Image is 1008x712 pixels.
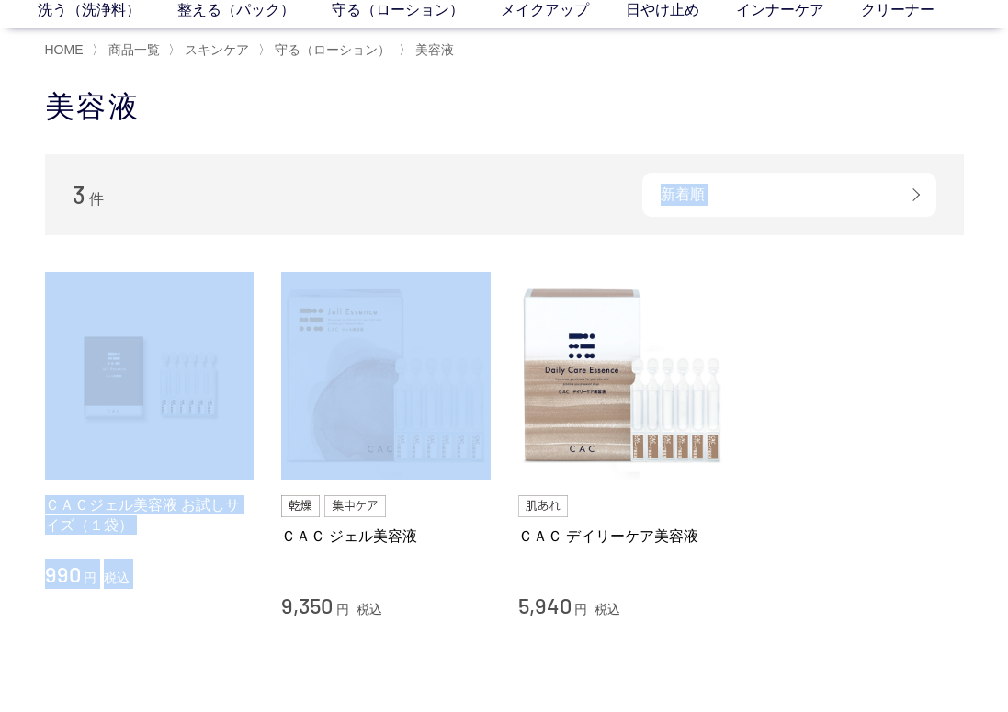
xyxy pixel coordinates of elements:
a: ＣＡＣ ジェル美容液 [281,526,491,546]
span: 9,350 [281,592,333,618]
span: 件 [89,191,104,207]
img: ＣＡＣジェル美容液 お試しサイズ（１袋） [45,272,255,481]
a: ＣＡＣジェル美容液 お試しサイズ（１袋） [45,495,255,535]
img: ＣＡＣ ジェル美容液 [281,272,491,481]
img: ＣＡＣ デイリーケア美容液 [518,272,728,481]
span: 990 [45,560,81,587]
li: 〉 [92,41,164,59]
a: 美容液 [412,42,454,57]
a: ＣＡＣ デイリーケア美容液 [518,526,728,546]
span: 美容液 [415,42,454,57]
a: 守る（ローション） [271,42,391,57]
img: 集中ケア [324,495,387,517]
span: 守る（ローション） [275,42,391,57]
span: 円 [84,571,96,585]
span: 税込 [104,571,130,585]
span: 5,940 [518,592,572,618]
li: 〉 [168,41,254,59]
span: 円 [574,602,587,616]
div: 新着順 [642,173,936,217]
img: 乾燥 [281,495,320,517]
span: 円 [336,602,349,616]
span: 税込 [357,602,382,616]
li: 〉 [258,41,395,59]
span: スキンケア [185,42,249,57]
span: 税込 [595,602,620,616]
span: 3 [73,180,85,209]
span: 商品一覧 [108,42,160,57]
h1: 美容液 [45,87,964,127]
a: スキンケア [181,42,249,57]
li: 〉 [399,41,459,59]
a: HOME [45,42,84,57]
img: 肌あれ [518,495,568,517]
a: 商品一覧 [105,42,160,57]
